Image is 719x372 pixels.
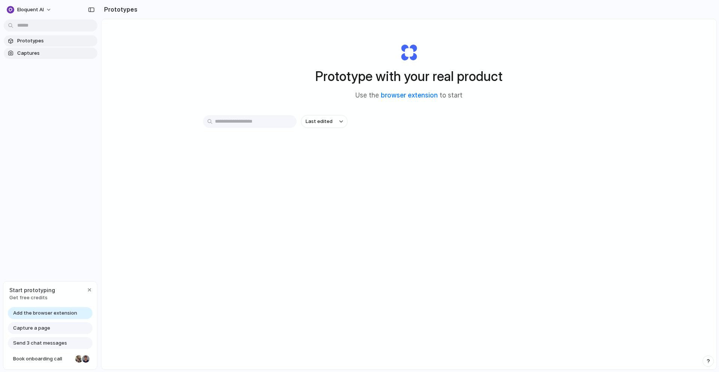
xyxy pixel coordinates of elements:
a: Prototypes [4,35,97,46]
button: Last edited [301,115,348,128]
span: Captures [17,49,94,57]
div: Christian Iacullo [81,354,90,363]
span: Use the to start [355,91,462,100]
span: Prototypes [17,37,94,45]
span: Last edited [306,118,333,125]
span: Book onboarding call [13,355,72,363]
span: Start prototyping [9,286,55,294]
div: Nicole Kubica [75,354,84,363]
a: Add the browser extension [8,307,92,319]
span: Get free credits [9,294,55,301]
span: Send 3 chat messages [13,339,67,347]
h2: Prototypes [101,5,137,14]
span: Add the browser extension [13,309,77,317]
a: Captures [4,48,97,59]
h1: Prototype with your real product [315,66,503,86]
span: Eloquent AI [17,6,44,13]
a: browser extension [381,91,438,99]
span: Capture a page [13,324,50,332]
a: Book onboarding call [8,353,92,365]
button: Eloquent AI [4,4,55,16]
